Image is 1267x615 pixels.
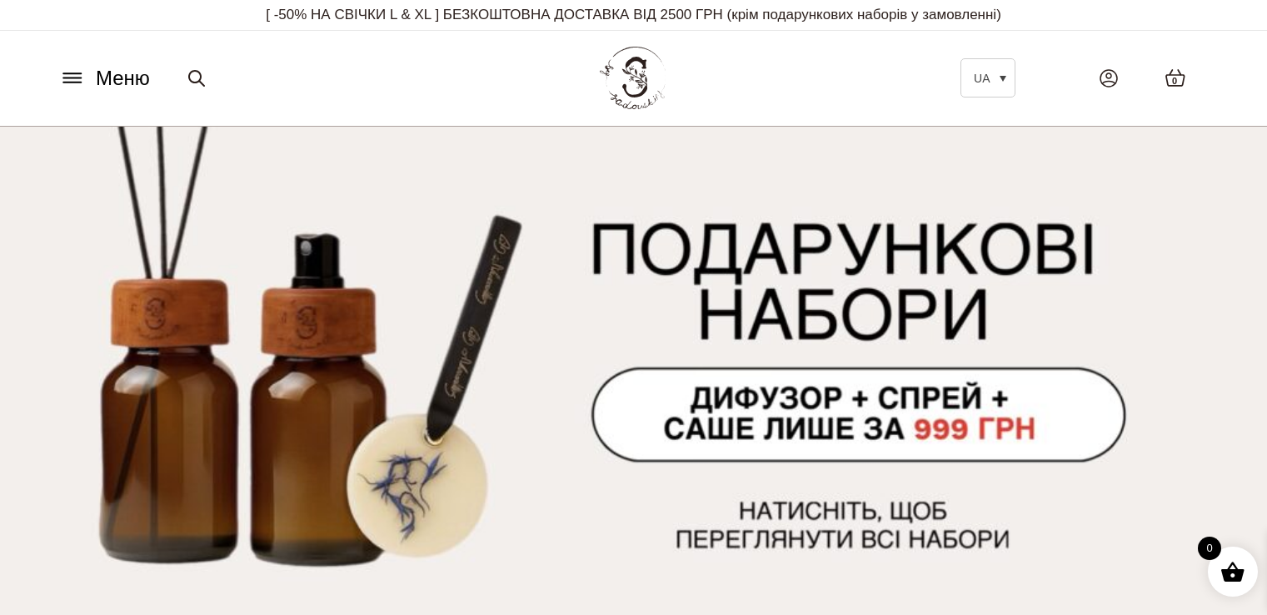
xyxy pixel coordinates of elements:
[1148,52,1203,104] a: 0
[54,62,155,94] button: Меню
[600,47,666,109] img: BY SADOVSKIY
[960,58,1015,97] a: UA
[1172,74,1177,88] span: 0
[96,63,150,93] span: Меню
[1198,537,1221,560] span: 0
[974,72,990,85] span: UA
